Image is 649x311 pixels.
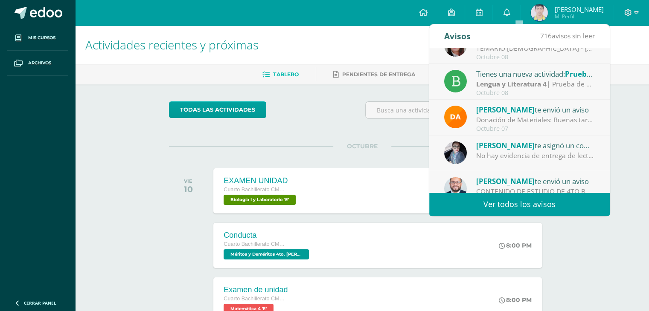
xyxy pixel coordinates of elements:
div: Tienes una nueva actividad: [476,68,595,79]
img: eaa624bfc361f5d4e8a554d75d1a3cf6.png [444,177,467,200]
span: [PERSON_NAME] [476,141,535,150]
div: TEMARIO INGLÉS - KRISSETE RIVAS: Buenas tardes estimados estudiantes, Estoy enviando nuevamente e... [476,43,595,53]
span: Mis cursos [28,35,55,41]
span: Archivos [28,60,51,66]
div: Examen de unidad [224,285,288,294]
img: 702136d6d401d1cd4ce1c6f6778c2e49.png [444,141,467,164]
div: te envió un aviso [476,176,595,187]
span: Cuarto Bachillerato CMP Bachillerato en CCLL con Orientación en Computación [224,296,288,302]
div: te asignó un comentario en 'GA4.1' para 'Lengua y Literatura 4' [476,140,595,151]
span: Tablero [273,71,299,78]
div: 8:00 PM [499,296,532,304]
div: Octubre 08 [476,89,595,97]
strong: Lengua y Literatura 4 [476,79,547,89]
span: avisos sin leer [540,31,595,40]
span: [PERSON_NAME] [476,105,535,115]
a: Mis cursos [7,26,68,51]
span: Cerrar panel [24,300,56,306]
a: Tablero [262,68,299,81]
a: todas las Actividades [169,101,266,118]
div: Donación de Materiales: Buenas tardes estimados padres de familia, por este medio les envío un co... [476,115,595,125]
a: Ver todos los avisos [429,193,610,216]
span: Mi Perfil [554,13,603,20]
div: Octubre 08 [476,54,595,61]
input: Busca una actividad próxima aquí... [366,102,555,118]
a: Pendientes de entrega [333,68,415,81]
div: VIE [184,178,193,184]
a: Archivos [7,51,68,76]
div: No hay evidencia de entrega de lectopolis por este medio. [476,151,595,161]
div: te envió un aviso [476,104,595,115]
div: | Prueba de Logro [476,79,595,89]
span: 716 [540,31,552,40]
div: 10 [184,184,193,194]
span: Biología I y Laboratorio 'E' [224,195,296,205]
img: ca1fe795033613cb2690204dff233b72.png [531,4,548,21]
span: Méritos y Deméritos 4to. Bach. en CCLL. "E" 'E' [224,249,309,259]
span: Actividades recientes y próximas [85,37,259,53]
span: Cuarto Bachillerato CMP Bachillerato en CCLL con Orientación en Computación [224,241,288,247]
span: Prueba de unidad [565,69,629,79]
div: 8:00 PM [499,242,532,249]
img: f9d34ca01e392badc01b6cd8c48cabbd.png [444,106,467,128]
span: Cuarto Bachillerato CMP Bachillerato en CCLL con Orientación en Computación [224,187,288,193]
div: Avisos [444,24,471,48]
div: Octubre 07 [476,125,595,132]
span: [PERSON_NAME] [476,176,535,186]
div: Conducta [224,231,311,240]
span: Pendientes de entrega [342,71,415,78]
div: CONTENIDO DE ESTUDIO DE 4TO BACHILLETARO. : Buenos días Jóvenes, un gusto saludarlos. Les compart... [476,187,595,196]
span: OCTUBRE [333,142,391,150]
div: EXAMEN UNIDAD [224,176,298,185]
span: [PERSON_NAME] [554,5,603,14]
